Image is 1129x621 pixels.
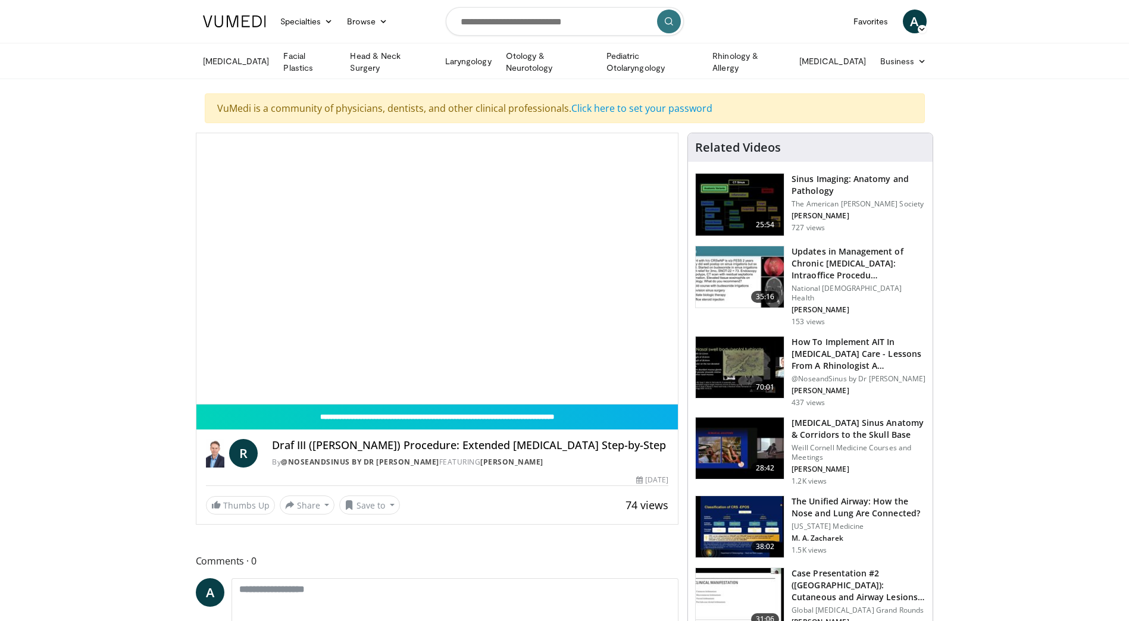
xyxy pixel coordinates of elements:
[903,10,927,33] a: A
[343,50,437,74] a: Head & Neck Surgery
[792,476,827,486] p: 1.2K views
[340,10,395,33] a: Browse
[599,50,705,74] a: Pediatric Otolaryngology
[196,49,277,73] a: [MEDICAL_DATA]
[792,305,925,315] p: [PERSON_NAME]
[196,578,224,607] a: A
[203,15,266,27] img: VuMedi Logo
[438,49,499,73] a: Laryngology
[205,93,925,123] div: VuMedi is a community of physicians, dentists, and other clinical professionals.
[792,534,925,543] p: M. A. Zacharek
[695,495,925,559] a: 38:02 The Unified Airway: How the Nose and Lung Are Connected? [US_STATE] Medicine M. A. Zacharek...
[792,606,925,615] p: Global [MEDICAL_DATA] Grand Rounds
[792,522,925,531] p: [US_STATE] Medicine
[636,475,668,485] div: [DATE]
[751,541,780,553] span: 38:02
[499,50,599,74] a: Otology & Neurotology
[792,443,925,462] p: Weill Cornell Medicine Courses and Meetings
[751,219,780,231] span: 25:54
[792,567,925,603] h3: Case Presentation #2 ([GEOGRAPHIC_DATA]): Cutaneous and Airway Lesions i…
[792,173,925,197] h3: Sinus Imaging: Anatomy and Pathology
[705,50,792,74] a: Rhinology & Allergy
[696,496,784,558] img: fce5840f-3651-4d2e-85b0-3edded5ac8fb.150x105_q85_crop-smart_upscale.jpg
[792,465,925,474] p: [PERSON_NAME]
[792,49,873,73] a: [MEDICAL_DATA]
[281,457,439,467] a: @NoseandSinus by Dr [PERSON_NAME]
[792,211,925,221] p: [PERSON_NAME]
[480,457,543,467] a: [PERSON_NAME]
[792,374,925,384] p: @NoseandSinus by Dr [PERSON_NAME]
[751,291,780,303] span: 35:16
[696,337,784,399] img: 3d43f09a-5d0c-4774-880e-3909ea54edb9.150x105_q85_crop-smart_upscale.jpg
[792,398,825,407] p: 437 views
[196,553,679,569] span: Comments 0
[626,498,668,512] span: 74 views
[273,10,340,33] a: Specialties
[792,199,925,209] p: The American [PERSON_NAME] Society
[792,223,825,233] p: 727 views
[792,495,925,519] h3: The Unified Airway: How the Nose and Lung Are Connected?
[229,439,258,468] a: R
[276,50,343,74] a: Facial Plastics
[751,462,780,474] span: 28:42
[695,417,925,486] a: 28:42 [MEDICAL_DATA] Sinus Anatomy & Corridors to the Skull Base Weill Cornell Medicine Courses a...
[792,386,925,396] p: [PERSON_NAME]
[280,495,335,515] button: Share
[206,439,225,468] img: @NoseandSinus by Dr Richard Harvey
[792,246,925,281] h3: Updates in Management of Chronic [MEDICAL_DATA]: Intraoffice Procedu…
[695,336,925,407] a: 70:01 How To Implement AIT In [MEDICAL_DATA] Care - Lessons From A Rhinologist A… @NoseandSinus b...
[695,140,781,155] h4: Related Videos
[792,336,925,372] h3: How To Implement AIT In [MEDICAL_DATA] Care - Lessons From A Rhinologist A…
[695,173,925,236] a: 25:54 Sinus Imaging: Anatomy and Pathology The American [PERSON_NAME] Society [PERSON_NAME] 727 v...
[846,10,896,33] a: Favorites
[696,246,784,308] img: 4d46ad28-bf85-4ffa-992f-e5d3336e5220.150x105_q85_crop-smart_upscale.jpg
[272,439,668,452] h4: Draf III ([PERSON_NAME]) Procedure: Extended [MEDICAL_DATA] Step-by-Step
[272,457,668,468] div: By FEATURING
[446,7,684,36] input: Search topics, interventions
[339,495,400,515] button: Save to
[696,418,784,479] img: 276d523b-ec6d-4eb7-b147-bbf3804ee4a7.150x105_q85_crop-smart_upscale.jpg
[751,381,780,393] span: 70:01
[792,317,825,327] p: 153 views
[196,133,678,404] video-js: Video Player
[696,174,784,236] img: 5d00bf9a-6682-42b9-8190-7af1e88f226b.150x105_q85_crop-smart_upscale.jpg
[792,284,925,303] p: National [DEMOGRAPHIC_DATA] Health
[792,417,925,441] h3: [MEDICAL_DATA] Sinus Anatomy & Corridors to the Skull Base
[695,246,925,327] a: 35:16 Updates in Management of Chronic [MEDICAL_DATA]: Intraoffice Procedu… National [DEMOGRAPHIC...
[792,545,827,555] p: 1.5K views
[206,496,275,515] a: Thumbs Up
[873,49,934,73] a: Business
[571,102,712,115] a: Click here to set your password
